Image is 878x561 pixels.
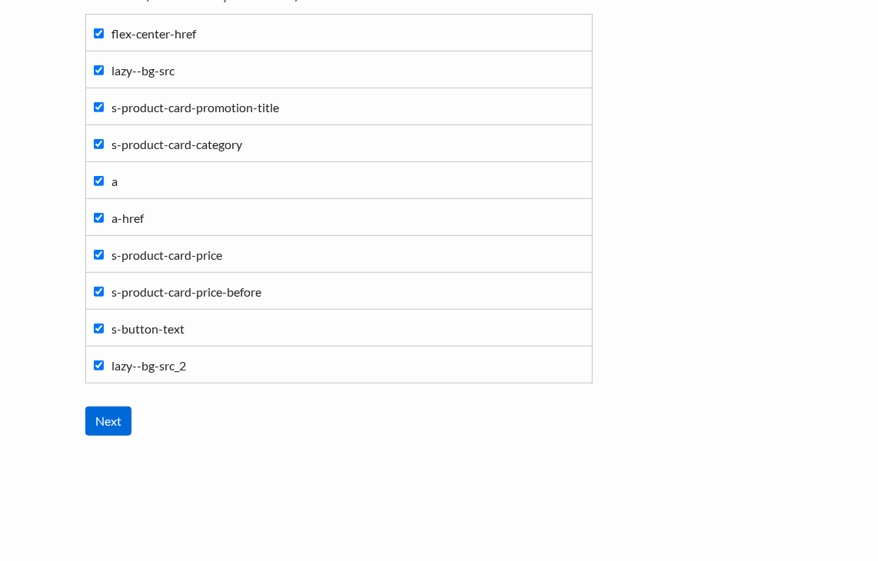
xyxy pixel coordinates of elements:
span: s-product-card-category [111,137,242,151]
input: s-product-card-price [94,250,104,260]
span: a [111,174,118,188]
input: s-button-text [94,324,104,334]
input: s-product-card-price-before [94,287,104,297]
input: s-product-card-promotion-title [94,102,104,112]
span: lazy--bg-src [111,63,175,78]
span: s-product-card-price-before [111,284,261,299]
input: s-product-card-category [94,139,104,149]
span: s-product-card-promotion-title [111,100,279,115]
input: flex-center-href [94,28,104,38]
input: lazy--bg-src_2 [94,360,104,370]
span: s-product-card-price [111,247,222,262]
input: a [94,176,104,186]
span: s-button-text [111,321,185,336]
span: a-href [111,211,144,225]
span: lazy--bg-src_2 [111,358,186,373]
input: lazy--bg-src [94,65,104,75]
input: a-href [94,213,104,223]
span: flex-center-href [111,26,196,41]
input: Next [85,407,131,436]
